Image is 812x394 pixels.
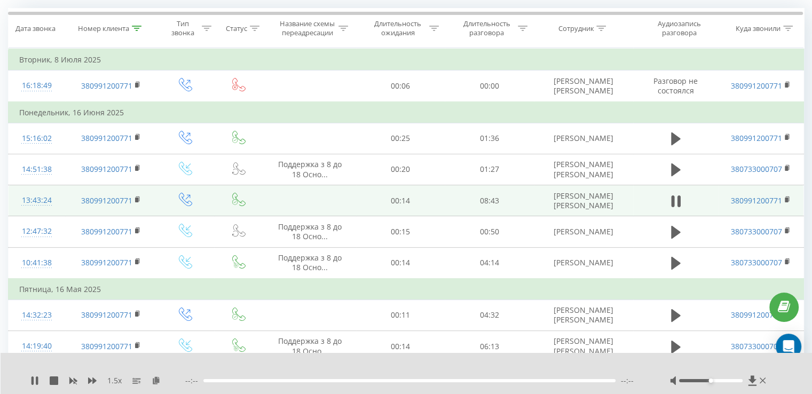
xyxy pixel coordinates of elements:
[19,336,54,357] div: 14:19:40
[356,185,445,216] td: 00:14
[19,190,54,211] div: 13:43:24
[534,123,633,154] td: [PERSON_NAME]
[653,76,698,96] span: Разговор не состоялся
[278,253,342,272] span: Поддержка з 8 до 18 Осно...
[278,159,342,179] span: Поддержка з 8 до 18 Осно...
[9,279,804,300] td: Пятница, 16 Мая 2025
[731,164,782,174] a: 380733000707
[356,300,445,330] td: 00:11
[445,123,533,154] td: 01:36
[19,253,54,273] div: 10:41:38
[356,331,445,362] td: 00:14
[731,257,782,267] a: 380733000707
[445,300,533,330] td: 04:32
[731,310,782,320] a: 380991200771
[445,247,533,279] td: 04:14
[736,24,781,33] div: Куда звонили
[107,375,122,386] span: 1.5 x
[731,226,782,237] a: 380733000707
[279,19,336,37] div: Название схемы переадресации
[15,24,56,33] div: Дата звонка
[534,331,633,362] td: [PERSON_NAME] [PERSON_NAME]
[445,216,533,247] td: 00:50
[445,331,533,362] td: 06:13
[458,19,515,37] div: Длительность разговора
[731,81,782,91] a: 380991200771
[81,341,132,351] a: 380991200771
[445,185,533,216] td: 08:43
[19,221,54,242] div: 12:47:32
[356,123,445,154] td: 00:25
[356,216,445,247] td: 00:15
[81,226,132,237] a: 380991200771
[776,334,801,359] div: Open Intercom Messenger
[534,154,633,185] td: [PERSON_NAME] [PERSON_NAME]
[356,247,445,279] td: 00:14
[534,70,633,102] td: [PERSON_NAME] [PERSON_NAME]
[19,305,54,326] div: 14:32:23
[81,164,132,174] a: 380991200771
[81,257,132,267] a: 380991200771
[534,216,633,247] td: [PERSON_NAME]
[621,375,634,386] span: --:--
[19,75,54,96] div: 16:18:49
[731,195,782,206] a: 380991200771
[708,379,713,383] div: Accessibility label
[9,102,804,123] td: Понедельник, 16 Июня 2025
[81,310,132,320] a: 380991200771
[19,159,54,180] div: 14:51:38
[78,24,129,33] div: Номер клиента
[226,24,247,33] div: Статус
[356,154,445,185] td: 00:20
[731,133,782,143] a: 380991200771
[81,81,132,91] a: 380991200771
[644,19,714,37] div: Аудиозапись разговора
[278,222,342,241] span: Поддержка з 8 до 18 Осно...
[369,19,427,37] div: Длительность ожидания
[19,128,54,149] div: 15:16:02
[278,336,342,356] span: Поддержка з 8 до 18 Осно...
[445,154,533,185] td: 01:27
[9,49,804,70] td: Вторник, 8 Июля 2025
[534,247,633,279] td: [PERSON_NAME]
[167,19,199,37] div: Тип звонка
[185,375,203,386] span: --:--
[445,70,533,102] td: 00:00
[558,24,594,33] div: Сотрудник
[731,341,782,351] a: 380733000707
[81,133,132,143] a: 380991200771
[534,185,633,216] td: [PERSON_NAME] [PERSON_NAME]
[356,70,445,102] td: 00:06
[81,195,132,206] a: 380991200771
[534,300,633,330] td: [PERSON_NAME] [PERSON_NAME]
